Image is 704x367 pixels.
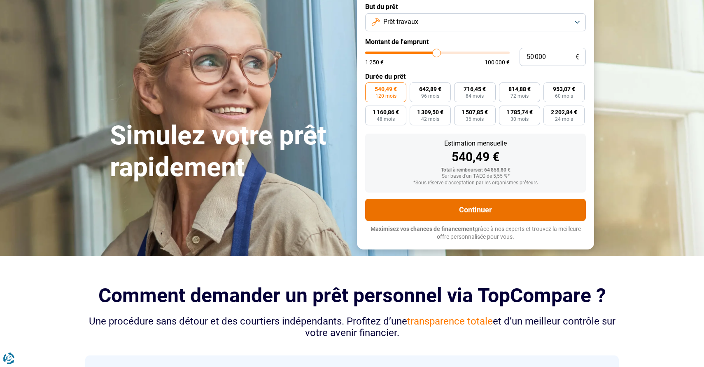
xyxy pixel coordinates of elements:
[464,86,486,92] span: 716,45 €
[511,117,529,122] span: 30 mois
[375,86,397,92] span: 540,49 €
[371,226,475,232] span: Maximisez vos chances de financement
[485,59,510,65] span: 100 000 €
[551,109,577,115] span: 2 202,84 €
[511,94,529,99] span: 72 mois
[553,86,575,92] span: 953,07 €
[372,174,579,179] div: Sur base d'un TAEG de 5,55 %*
[377,117,395,122] span: 48 mois
[576,54,579,61] span: €
[421,117,439,122] span: 42 mois
[365,38,586,46] label: Montant de l'emprunt
[462,109,488,115] span: 1 507,85 €
[466,117,484,122] span: 36 mois
[508,86,531,92] span: 814,88 €
[555,117,573,122] span: 24 mois
[417,109,443,115] span: 1 309,50 €
[555,94,573,99] span: 60 mois
[85,315,619,339] div: Une procédure sans détour et des courtiers indépendants. Profitez d’une et d’un meilleur contrôle...
[506,109,533,115] span: 1 785,74 €
[365,199,586,221] button: Continuer
[372,180,579,186] div: *Sous réserve d'acceptation par les organismes prêteurs
[372,140,579,147] div: Estimation mensuelle
[365,13,586,31] button: Prêt travaux
[365,225,586,241] p: grâce à nos experts et trouvez la meilleure offre personnalisée pour vous.
[365,59,384,65] span: 1 250 €
[365,73,586,80] label: Durée du prêt
[372,151,579,163] div: 540,49 €
[110,120,347,183] h1: Simulez votre prêt rapidement
[365,3,586,11] label: But du prêt
[466,94,484,99] span: 84 mois
[373,109,399,115] span: 1 160,86 €
[419,86,441,92] span: 642,89 €
[372,167,579,173] div: Total à rembourser: 64 858,80 €
[407,315,493,327] span: transparence totale
[375,94,396,99] span: 120 mois
[383,17,418,26] span: Prêt travaux
[421,94,439,99] span: 96 mois
[85,284,619,307] h2: Comment demander un prêt personnel via TopCompare ?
